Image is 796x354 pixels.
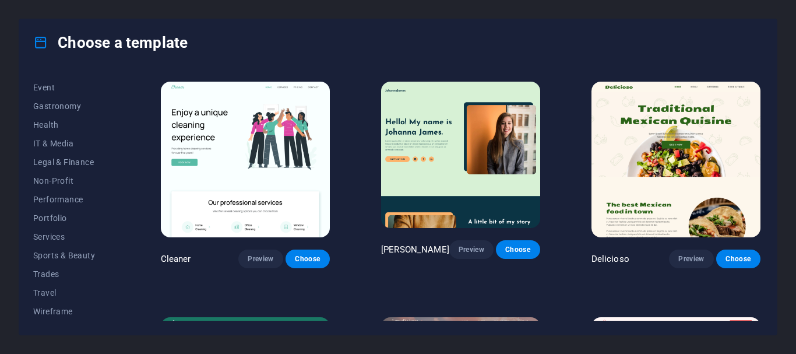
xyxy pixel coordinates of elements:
button: Legal & Finance [33,153,110,171]
button: Choose [286,250,330,268]
button: Sports & Beauty [33,246,110,265]
span: Preview [459,245,484,254]
button: Wireframe [33,302,110,321]
span: Services [33,232,110,241]
button: Performance [33,190,110,209]
span: Legal & Finance [33,157,110,167]
p: Delicioso [591,253,629,265]
span: Performance [33,195,110,204]
span: Choose [295,254,320,264]
span: Choose [725,254,751,264]
button: Travel [33,283,110,302]
p: [PERSON_NAME] [381,244,449,255]
img: Johanna James [381,82,540,228]
button: Preview [449,240,494,259]
button: IT & Media [33,134,110,153]
span: Travel [33,288,110,297]
span: Sports & Beauty [33,251,110,260]
p: Cleaner [161,253,191,265]
span: Non-Profit [33,176,110,185]
img: Delicioso [591,82,760,238]
span: Choose [505,245,531,254]
button: Preview [669,250,713,268]
button: Portfolio [33,209,110,227]
span: Gastronomy [33,101,110,111]
span: Portfolio [33,213,110,223]
img: Cleaner [161,82,330,238]
button: Services [33,227,110,246]
button: Choose [716,250,760,268]
span: Preview [248,254,273,264]
button: Choose [496,240,540,259]
span: Preview [678,254,704,264]
span: Trades [33,269,110,279]
button: Preview [238,250,283,268]
button: Health [33,115,110,134]
button: Non-Profit [33,171,110,190]
span: IT & Media [33,139,110,148]
button: Gastronomy [33,97,110,115]
button: Trades [33,265,110,283]
span: Wireframe [33,307,110,316]
button: Event [33,78,110,97]
span: Health [33,120,110,129]
span: Event [33,83,110,92]
h4: Choose a template [33,33,188,52]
